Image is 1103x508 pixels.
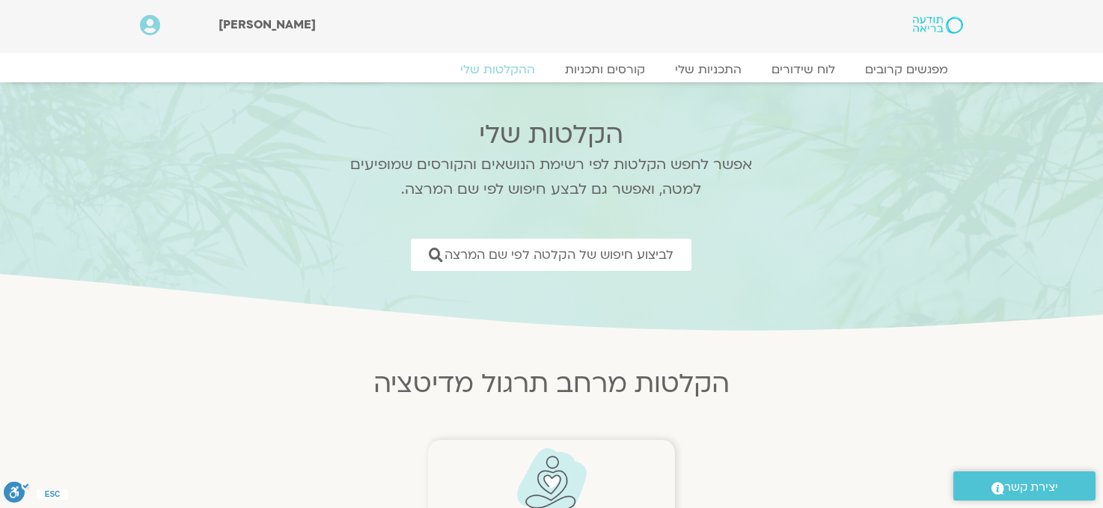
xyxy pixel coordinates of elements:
[757,62,850,77] a: לוח שידורים
[331,153,772,202] p: אפשר לחפש הקלטות לפי רשימת הנושאים והקורסים שמופיעים למטה, ואפשר גם לבצע חיפוש לפי שם המרצה.
[1004,477,1058,498] span: יצירת קשר
[219,16,316,33] span: [PERSON_NAME]
[953,471,1096,501] a: יצירת קשר
[445,62,550,77] a: ההקלטות שלי
[411,239,691,271] a: לביצוע חיפוש של הקלטה לפי שם המרצה
[660,62,757,77] a: התכניות שלי
[125,369,978,399] h2: הקלטות מרחב תרגול מדיטציה
[444,248,673,262] span: לביצוע חיפוש של הקלטה לפי שם המרצה
[850,62,963,77] a: מפגשים קרובים
[550,62,660,77] a: קורסים ותכניות
[331,120,772,150] h2: הקלטות שלי
[140,62,963,77] nav: Menu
